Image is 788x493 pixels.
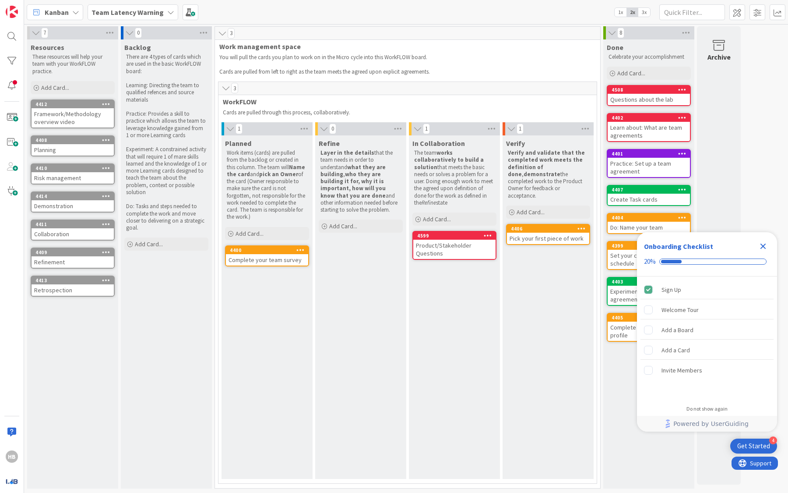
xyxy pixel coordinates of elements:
strong: demonstrate [524,170,560,178]
p: Experiment: A constrained activity that will require 1 of mare skills learned and the knowledge o... [126,146,207,196]
div: 4403 [608,278,690,286]
div: Framework/Methodology overview video [32,108,114,128]
div: Experiment: Try out the team agreement [608,286,690,305]
div: 4413 [35,277,114,284]
div: Practice: Set up a team agreement [608,158,690,177]
div: 4412Framework/Methodology overview video [32,100,114,128]
div: 4411 [32,220,114,228]
span: 8 [617,28,624,38]
div: 20% [644,258,656,266]
p: , the completed work to the Product Owner for feedback or acceptance. [508,149,588,199]
div: Invite Members is incomplete. [640,361,774,380]
div: Demonstration [32,200,114,212]
div: Do: Name your team [608,222,690,233]
div: 4401Practice: Set up a team agreement [608,150,690,177]
strong: works collaboratively to build a solution [414,149,485,171]
div: Onboarding Checklist [644,241,713,252]
span: Add Card... [517,208,545,216]
span: Backlog [124,43,151,52]
div: 4406 [511,226,589,232]
div: 4408 [35,137,114,143]
span: Done [607,43,623,52]
div: 4399Set your collaboration schedule [608,242,690,269]
span: 7 [41,28,48,38]
span: 0 [329,124,336,134]
div: Risk management [32,172,114,184]
div: 4414Demonstration [32,192,114,212]
div: 4412 [32,100,114,108]
div: 4409 [35,249,114,255]
div: 4406Pick your first piece of work [507,225,589,244]
div: Open Get Started checklist, remaining modules: 4 [730,439,777,454]
p: Work items (cards) are pulled from the backlog or created in this column. The team will and of th... [227,149,307,221]
div: 4407 [608,186,690,194]
span: Add Card... [423,215,451,223]
strong: pick an Owner [259,170,298,178]
a: 4409Refinement [31,248,115,269]
p: Celebrate your accomplishment [609,53,689,60]
div: 4403Experiment: Try out the team agreement [608,278,690,305]
p: Practice: Provides a skill to practice which allows the team to leverage knowledge gained from 1 ... [126,110,207,139]
div: 4399 [608,242,690,250]
div: Checklist Container [637,232,777,432]
a: 4407Create Task cards [607,185,691,206]
div: Footer [637,416,777,432]
span: Resources [31,43,64,52]
a: 4406Pick your first piece of work [506,224,590,245]
div: 4410 [35,165,114,171]
div: Sign Up [661,284,681,295]
span: 0 [135,28,142,38]
div: Checklist progress: 20% [644,258,770,266]
div: 4408Planning [32,136,114,156]
div: 4408 [32,136,114,144]
span: Add Card... [135,240,163,248]
div: 4401 [612,151,690,157]
img: avatar [6,475,18,487]
span: Planned [225,139,251,148]
span: 3x [638,8,650,17]
input: Quick Filter... [659,4,725,20]
em: Refine [422,199,436,206]
div: Add a Card [661,345,690,355]
div: Pick your first piece of work [507,233,589,244]
div: 4413Retrospection [32,277,114,296]
div: 4599 [413,232,496,240]
div: 4410Risk management [32,164,114,184]
div: Create Task cards [608,194,690,205]
div: 4402Learn about: What are team agreements [608,114,690,141]
a: Powered by UserGuiding [641,416,773,432]
div: 4405 [608,314,690,322]
div: 4414 [35,193,114,199]
div: 4404 [612,215,690,221]
span: 1x [615,8,626,17]
div: 4407 [612,187,690,193]
div: Product/Stakeholder Questions [413,240,496,259]
strong: Layer in the details [320,149,374,156]
span: Refine [319,139,340,148]
div: Sign Up is complete. [640,280,774,299]
p: You will pull the cards you plan to work on in the Micro cycle into this WorkFLOW board. [219,54,596,61]
div: Refinement [32,256,114,268]
div: Do not show again [686,405,728,412]
div: Learn about: What are team agreements [608,122,690,141]
a: 4414Demonstration [31,192,115,213]
a: 4404Do: Name your team [607,213,691,234]
span: 2x [626,8,638,17]
div: 4599 [417,233,496,239]
a: 4412Framework/Methodology overview video [31,99,115,128]
div: 4401 [608,150,690,158]
div: 4403 [612,279,690,285]
span: Verify [506,139,525,148]
div: Get Started [737,442,770,450]
span: Powered by UserGuiding [673,419,749,429]
a: 4402Learn about: What are team agreements [607,113,691,142]
div: 4399 [612,243,690,249]
span: Support [18,1,40,12]
div: 4409Refinement [32,248,114,268]
div: 4 [769,436,777,444]
div: Planning [32,144,114,156]
div: 4414 [32,192,114,200]
a: 4599Product/Stakeholder Questions [412,231,496,260]
a: 4410Risk management [31,163,115,184]
div: 4402 [612,115,690,121]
